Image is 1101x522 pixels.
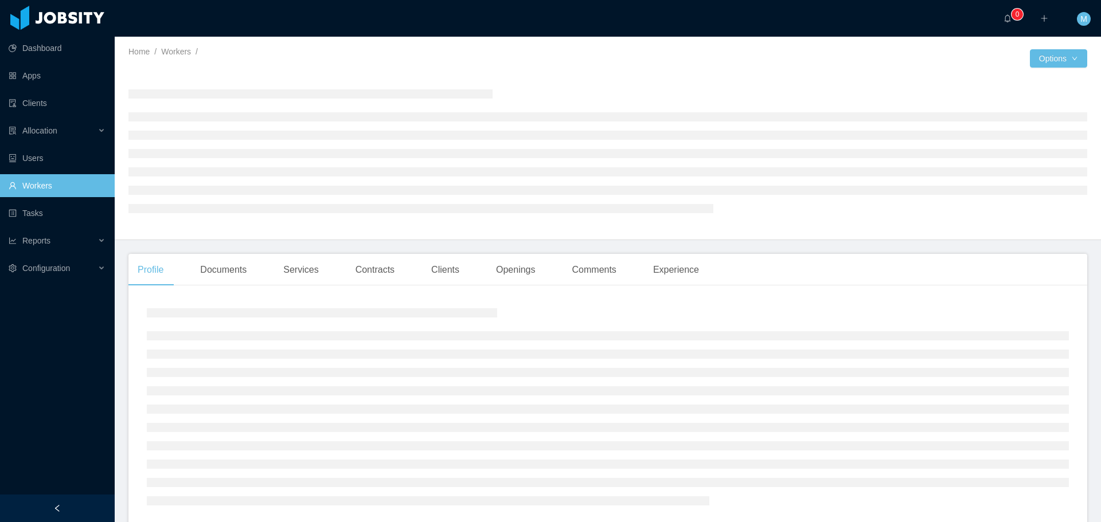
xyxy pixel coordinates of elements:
span: / [196,47,198,56]
div: Openings [487,254,545,286]
a: icon: robotUsers [9,147,106,170]
span: Allocation [22,126,57,135]
span: M [1080,12,1087,26]
div: Profile [128,254,173,286]
a: icon: profileTasks [9,202,106,225]
a: Home [128,47,150,56]
i: icon: line-chart [9,237,17,245]
div: Clients [422,254,468,286]
span: Reports [22,236,50,245]
i: icon: bell [1004,14,1012,22]
span: Configuration [22,264,70,273]
div: Experience [644,254,708,286]
div: Contracts [346,254,404,286]
a: icon: userWorkers [9,174,106,197]
div: Documents [191,254,256,286]
div: Comments [563,254,626,286]
i: icon: solution [9,127,17,135]
sup: 0 [1012,9,1023,20]
button: Optionsicon: down [1030,49,1087,68]
i: icon: plus [1040,14,1048,22]
i: icon: setting [9,264,17,272]
a: icon: auditClients [9,92,106,115]
a: icon: appstoreApps [9,64,106,87]
a: Workers [161,47,191,56]
div: Services [274,254,327,286]
span: / [154,47,157,56]
a: icon: pie-chartDashboard [9,37,106,60]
